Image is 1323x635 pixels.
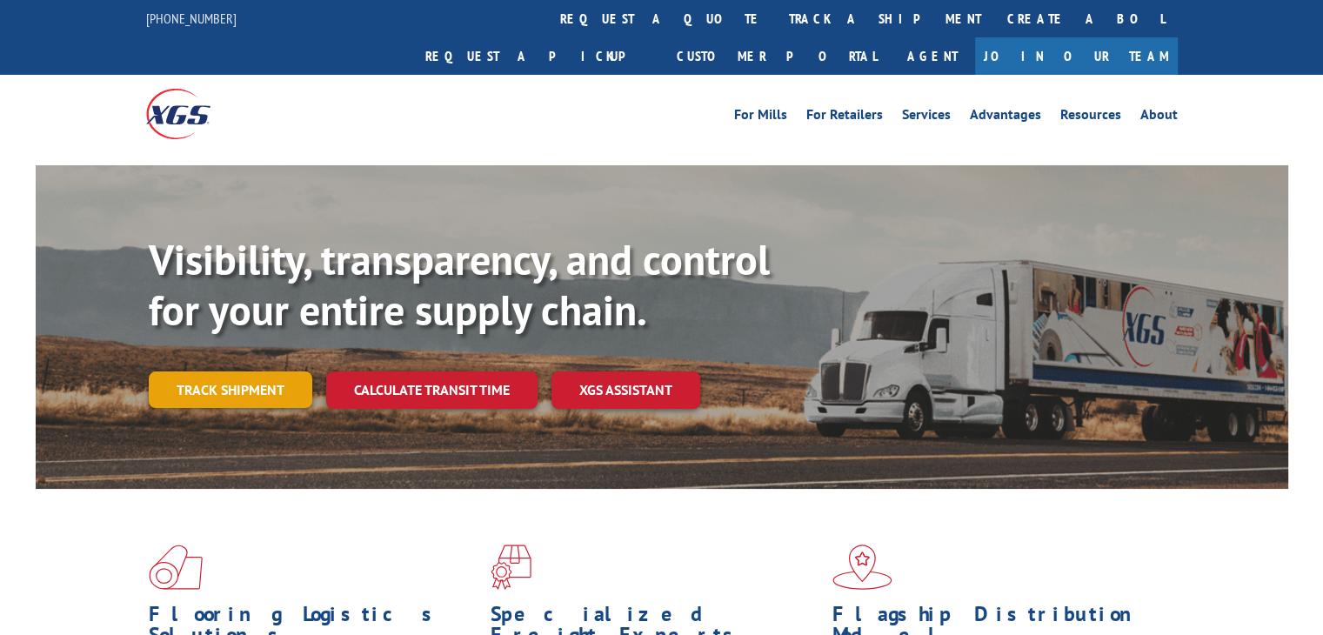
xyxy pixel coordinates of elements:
[146,10,237,27] a: [PHONE_NUMBER]
[890,37,975,75] a: Agent
[1060,108,1121,127] a: Resources
[832,545,892,590] img: xgs-icon-flagship-distribution-model-red
[149,232,770,337] b: Visibility, transparency, and control for your entire supply chain.
[975,37,1178,75] a: Join Our Team
[326,371,538,409] a: Calculate transit time
[734,108,787,127] a: For Mills
[664,37,890,75] a: Customer Portal
[149,545,203,590] img: xgs-icon-total-supply-chain-intelligence-red
[1140,108,1178,127] a: About
[902,108,951,127] a: Services
[491,545,531,590] img: xgs-icon-focused-on-flooring-red
[149,371,312,408] a: Track shipment
[806,108,883,127] a: For Retailers
[551,371,700,409] a: XGS ASSISTANT
[412,37,664,75] a: Request a pickup
[970,108,1041,127] a: Advantages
